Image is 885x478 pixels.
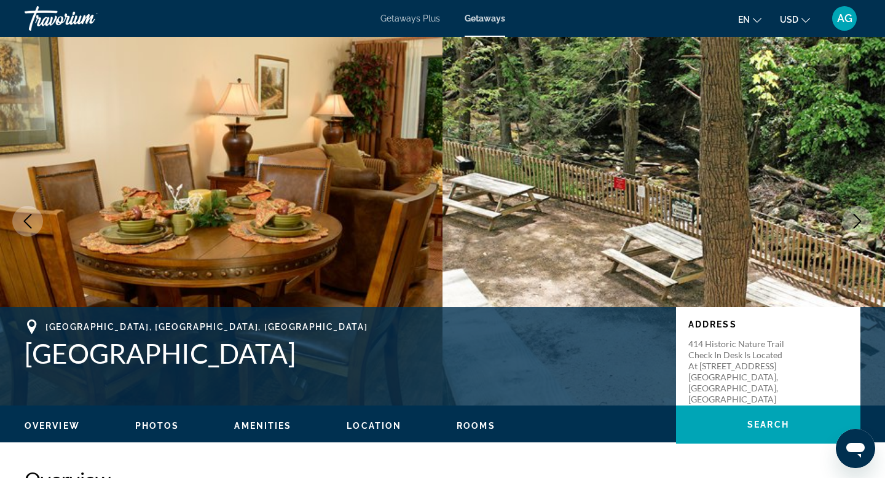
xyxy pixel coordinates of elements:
[836,429,875,468] iframe: Button to launch messaging window
[135,420,179,431] button: Photos
[465,14,505,23] a: Getaways
[780,10,810,28] button: Change currency
[380,14,440,23] a: Getaways Plus
[45,322,368,332] span: [GEOGRAPHIC_DATA], [GEOGRAPHIC_DATA], [GEOGRAPHIC_DATA]
[747,420,789,429] span: Search
[688,339,787,405] p: 414 Historic Nature Trail Check in desk is located at [STREET_ADDRESS] [GEOGRAPHIC_DATA], [GEOGRA...
[347,421,401,431] span: Location
[688,319,848,329] p: Address
[25,337,664,369] h1: [GEOGRAPHIC_DATA]
[234,421,291,431] span: Amenities
[234,420,291,431] button: Amenities
[828,6,860,31] button: User Menu
[25,2,147,34] a: Travorium
[12,206,43,237] button: Previous image
[347,420,401,431] button: Location
[457,420,495,431] button: Rooms
[25,420,80,431] button: Overview
[135,421,179,431] span: Photos
[738,15,750,25] span: en
[837,12,852,25] span: AG
[738,10,761,28] button: Change language
[25,421,80,431] span: Overview
[842,206,873,237] button: Next image
[676,406,860,444] button: Search
[457,421,495,431] span: Rooms
[780,15,798,25] span: USD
